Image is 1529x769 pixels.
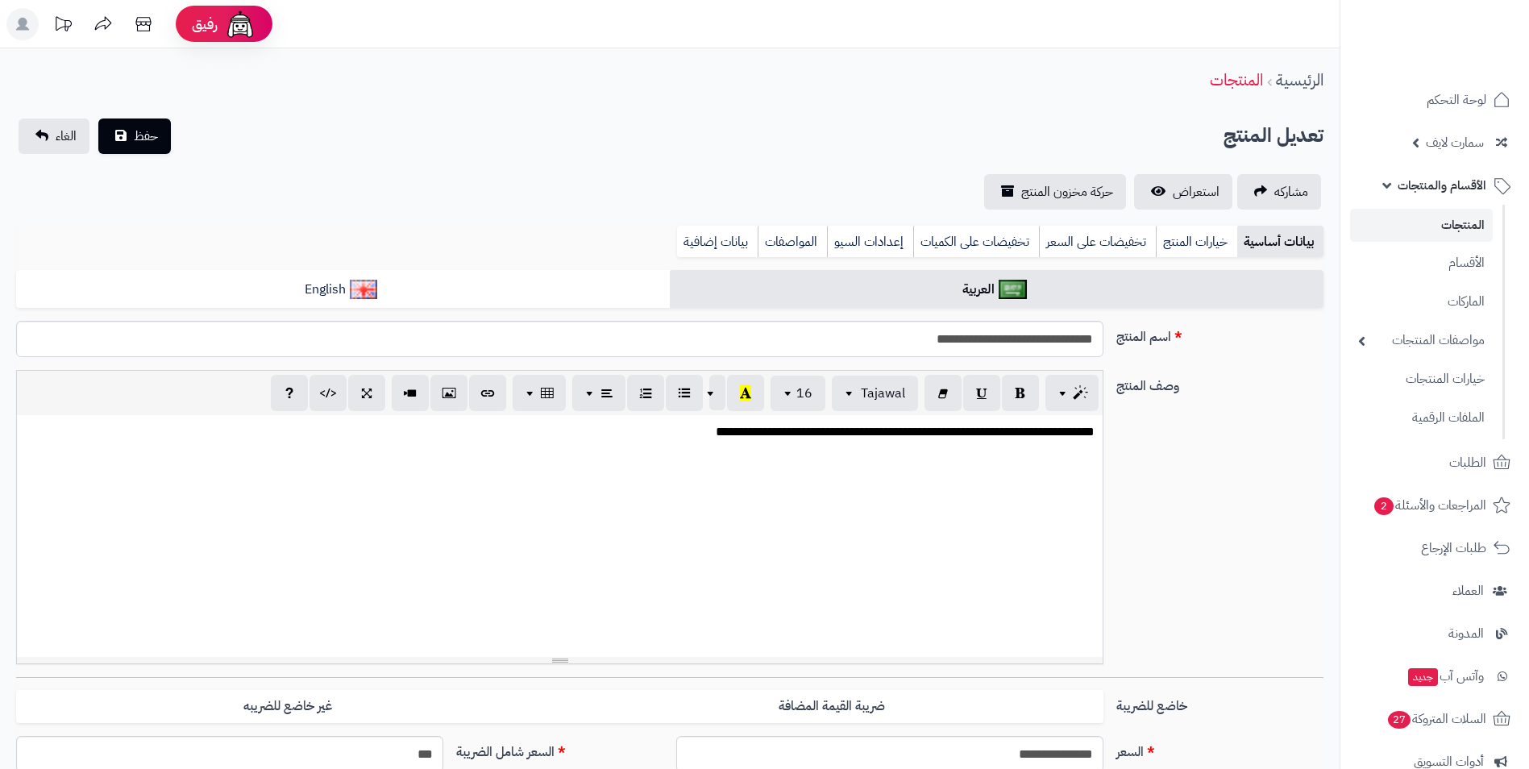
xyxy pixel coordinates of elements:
[1350,362,1493,397] a: خيارات المنتجات
[677,226,758,258] a: بيانات إضافية
[1452,580,1484,602] span: العملاء
[1419,44,1514,77] img: logo-2.png
[560,690,1103,723] label: ضريبة القيمة المضافة
[43,8,83,44] a: تحديثات المنصة
[1350,700,1519,738] a: السلات المتروكة27
[98,118,171,154] button: حفظ
[1237,226,1323,258] a: بيانات أساسية
[670,270,1323,310] a: العربية
[1350,657,1519,696] a: وآتس آبجديد
[450,736,670,762] label: السعر شامل الضريبة
[1374,497,1394,515] span: 2
[1350,209,1493,242] a: المنتجات
[1421,537,1486,559] span: طلبات الإرجاع
[861,384,905,403] span: Tajawal
[832,376,918,411] button: Tajawal
[1173,182,1219,202] span: استعراض
[1110,321,1330,347] label: اسم المنتج
[1388,711,1411,729] span: 27
[1110,736,1330,762] label: السعر
[1156,226,1237,258] a: خيارات المنتج
[758,226,827,258] a: المواصفات
[771,376,825,411] button: 16
[1408,668,1438,686] span: جديد
[827,226,913,258] a: إعدادات السيو
[1398,174,1486,197] span: الأقسام والمنتجات
[1350,443,1519,482] a: الطلبات
[1110,690,1330,716] label: خاضع للضريبة
[1021,182,1113,202] span: حركة مخزون المنتج
[1276,68,1323,92] a: الرئيسية
[1134,174,1232,210] a: استعراض
[984,174,1126,210] a: حركة مخزون المنتج
[1350,486,1519,525] a: المراجعات والأسئلة2
[134,127,158,146] span: حفظ
[1406,665,1484,688] span: وآتس آب
[1210,68,1263,92] a: المنتجات
[192,15,218,34] span: رفيق
[16,270,670,310] a: English
[1039,226,1156,258] a: تخفيضات على السعر
[1274,182,1308,202] span: مشاركه
[999,280,1027,299] img: العربية
[1427,89,1486,111] span: لوحة التحكم
[1449,451,1486,474] span: الطلبات
[1350,323,1493,358] a: مواصفات المنتجات
[913,226,1039,258] a: تخفيضات على الكميات
[1386,708,1486,730] span: السلات المتروكة
[1110,370,1330,396] label: وصف المنتج
[224,8,256,40] img: ai-face.png
[1448,622,1484,645] span: المدونة
[1350,81,1519,119] a: لوحة التحكم
[1350,572,1519,610] a: العملاء
[19,118,89,154] a: الغاء
[1426,131,1484,154] span: سمارت لايف
[1224,119,1323,152] h2: تعديل المنتج
[1350,529,1519,567] a: طلبات الإرجاع
[1350,246,1493,281] a: الأقسام
[1350,614,1519,653] a: المدونة
[1350,285,1493,319] a: الماركات
[1237,174,1321,210] a: مشاركه
[1350,401,1493,435] a: الملفات الرقمية
[1373,494,1486,517] span: المراجعات والأسئلة
[56,127,77,146] span: الغاء
[16,690,559,723] label: غير خاضع للضريبه
[796,384,812,403] span: 16
[350,280,378,299] img: English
